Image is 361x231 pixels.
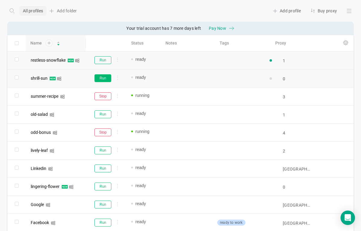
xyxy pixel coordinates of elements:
[94,201,111,208] button: Run
[341,211,355,225] div: Open Intercom Messenger
[94,56,111,64] button: Run
[283,94,285,99] input: Search for proxy...
[283,131,285,135] input: Search for proxy...
[283,149,285,153] input: Search for proxy...
[94,183,111,190] button: Run
[135,110,156,116] span: ready
[135,56,156,62] span: ready
[94,110,111,118] button: Run
[50,149,54,153] i: icon: windows
[46,203,50,207] i: icon: windows
[126,25,201,31] span: Your trial account has 7 more days left
[135,165,156,171] span: ready
[283,185,285,189] input: Search for proxy...
[220,40,229,46] span: Tags
[53,131,57,135] i: icon: windows
[94,146,111,154] button: Run
[135,74,156,80] span: ready
[270,6,303,16] div: Add profile
[135,201,156,207] span: ready
[31,130,51,134] div: odd-bonus
[57,43,60,45] i: icon: caret-down
[135,146,156,152] span: ready
[69,185,73,189] i: icon: windows
[308,6,339,16] div: Buy proxy
[31,202,44,207] div: Google
[135,92,156,98] span: running
[31,184,60,189] span: lingering-flower
[283,76,285,81] input: Search for proxy...
[31,166,46,171] div: Linkedin
[275,40,286,46] span: Proxy
[31,220,49,225] div: Facebook
[48,167,53,171] i: icon: windows
[57,41,60,45] div: Sort
[60,94,65,99] i: icon: windows
[31,148,48,152] div: lively-leaf
[57,8,77,14] span: Add folder
[31,94,58,99] span: summer-recipe
[30,40,42,46] span: Name
[131,40,143,46] span: Status
[19,6,47,16] div: All profiles
[75,58,79,63] i: icon: windows
[94,92,111,100] button: Stop
[57,76,61,81] i: icon: windows
[283,203,311,208] input: Search for proxy...
[283,112,285,117] input: Search for proxy...
[94,219,111,226] button: Run
[51,221,55,225] i: icon: windows
[135,183,156,189] span: ready
[94,165,111,172] button: Run
[135,219,156,225] span: ready
[57,41,60,43] i: icon: caret-up
[283,221,311,226] input: Search for proxy...
[209,25,226,31] span: Pay Now
[31,76,48,80] div: shrill-sun
[283,167,311,171] input: Search for proxy...
[165,40,177,46] span: Notes
[94,74,111,82] button: Run
[50,112,54,117] i: icon: windows
[94,128,111,136] button: Stop
[31,58,66,63] span: restless-snowflake
[31,112,48,116] div: old-salad
[283,58,285,63] input: Search for proxy...
[135,128,156,134] span: running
